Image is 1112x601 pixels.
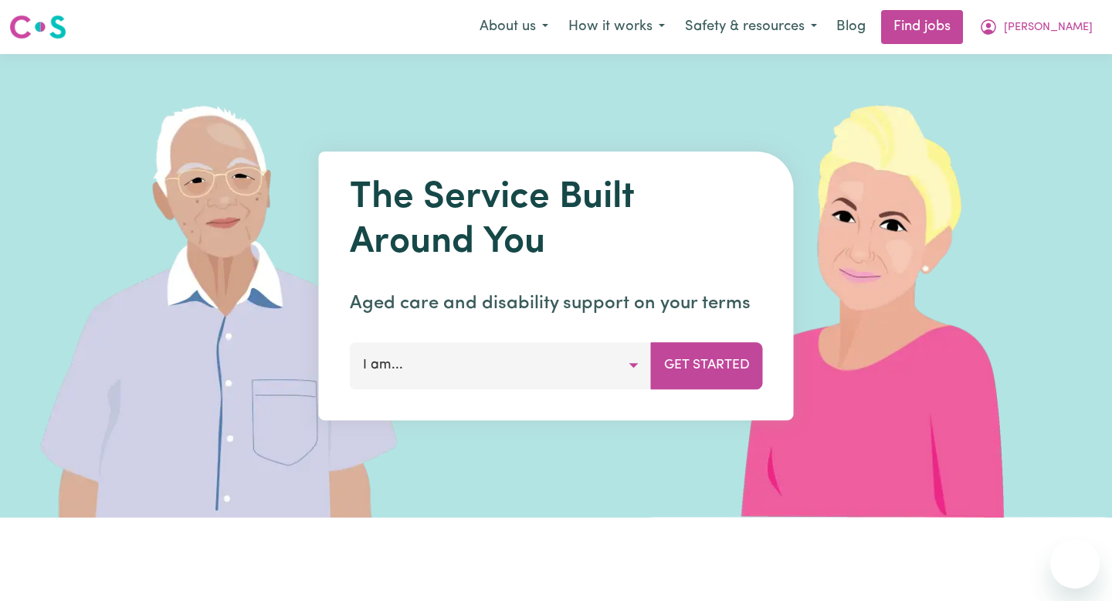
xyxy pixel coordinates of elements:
[827,10,875,44] a: Blog
[675,11,827,43] button: Safety & resources
[9,13,66,41] img: Careseekers logo
[1004,19,1093,36] span: [PERSON_NAME]
[651,342,763,389] button: Get Started
[350,342,652,389] button: I am...
[969,11,1103,43] button: My Account
[558,11,675,43] button: How it works
[470,11,558,43] button: About us
[881,10,963,44] a: Find jobs
[350,290,763,317] p: Aged care and disability support on your terms
[350,176,763,265] h1: The Service Built Around You
[9,9,66,45] a: Careseekers logo
[1050,539,1100,589] iframe: Button to launch messaging window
